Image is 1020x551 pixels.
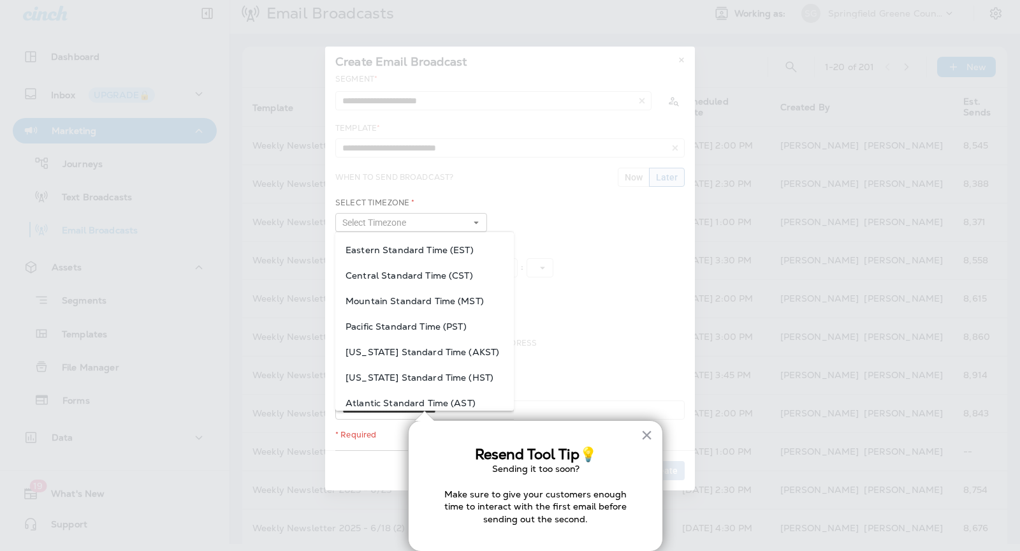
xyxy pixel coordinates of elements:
span: Eastern Standard Time (EST) [346,245,504,255]
span: Atlantic Standard Time (AST) [346,398,504,408]
label: Select Timezone [335,198,414,208]
h3: Resend Tool Tip💡 [434,446,637,463]
span: Central Standard Time (CST) [346,270,504,281]
span: [US_STATE] Standard Time (AKST) [346,347,504,357]
span: Mountain Standard Time (MST) [346,296,504,306]
p: Make sure to give your customers enough time to interact with the first email before sending out ... [434,489,637,526]
div: * Required [335,430,685,440]
button: Close [641,425,653,445]
span: Select Timezone [342,217,411,228]
span: [US_STATE] Standard Time (HST) [346,372,504,383]
p: Sending it too soon? [434,463,637,476]
span: Pacific Standard Time (PST) [346,321,504,332]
